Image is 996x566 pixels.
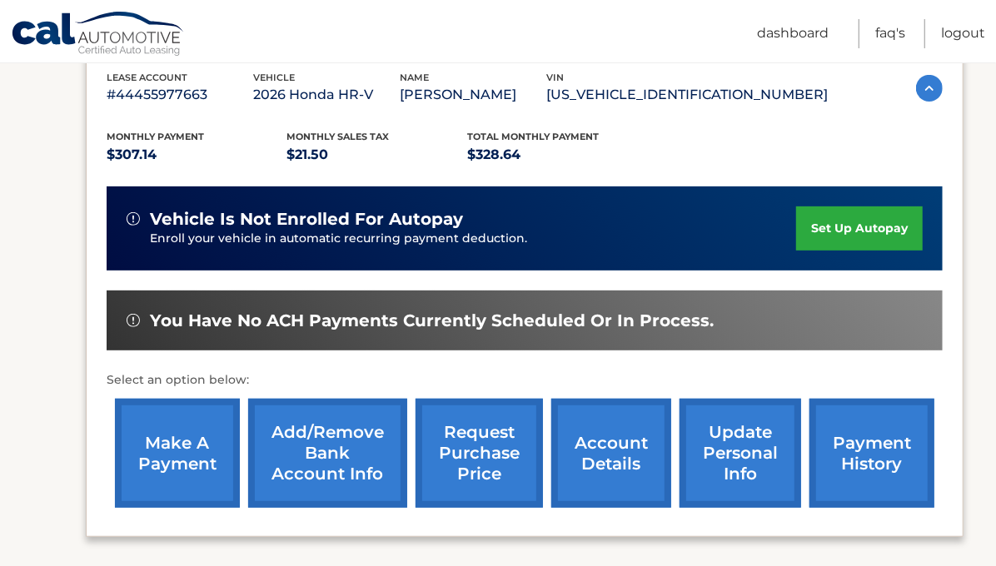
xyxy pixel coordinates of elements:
[248,399,407,508] a: Add/Remove bank account info
[546,83,828,107] p: [US_VEHICLE_IDENTIFICATION_NUMBER]
[253,72,295,83] span: vehicle
[107,131,204,142] span: Monthly Payment
[809,399,934,508] a: payment history
[150,310,714,331] span: You have no ACH payments currently scheduled or in process.
[875,19,905,48] a: FAQ's
[941,19,985,48] a: Logout
[400,72,429,83] span: name
[916,75,943,102] img: accordion-active.svg
[107,72,187,83] span: lease account
[107,370,943,390] p: Select an option below:
[757,19,829,48] a: Dashboard
[287,143,468,166] p: $21.50
[416,399,543,508] a: request purchase price
[127,314,140,327] img: alert-white.svg
[253,83,400,107] p: 2026 Honda HR-V
[680,399,801,508] a: update personal info
[11,11,186,59] a: Cal Automotive
[127,212,140,226] img: alert-white.svg
[287,131,390,142] span: Monthly sales Tax
[546,72,564,83] span: vin
[150,230,796,248] p: Enroll your vehicle in automatic recurring payment deduction.
[115,399,240,508] a: make a payment
[150,209,463,230] span: vehicle is not enrolled for autopay
[400,83,546,107] p: [PERSON_NAME]
[467,131,599,142] span: Total Monthly Payment
[107,143,287,166] p: $307.14
[551,399,671,508] a: account details
[796,206,923,251] a: set up autopay
[107,83,253,107] p: #44455977663
[467,143,648,166] p: $328.64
